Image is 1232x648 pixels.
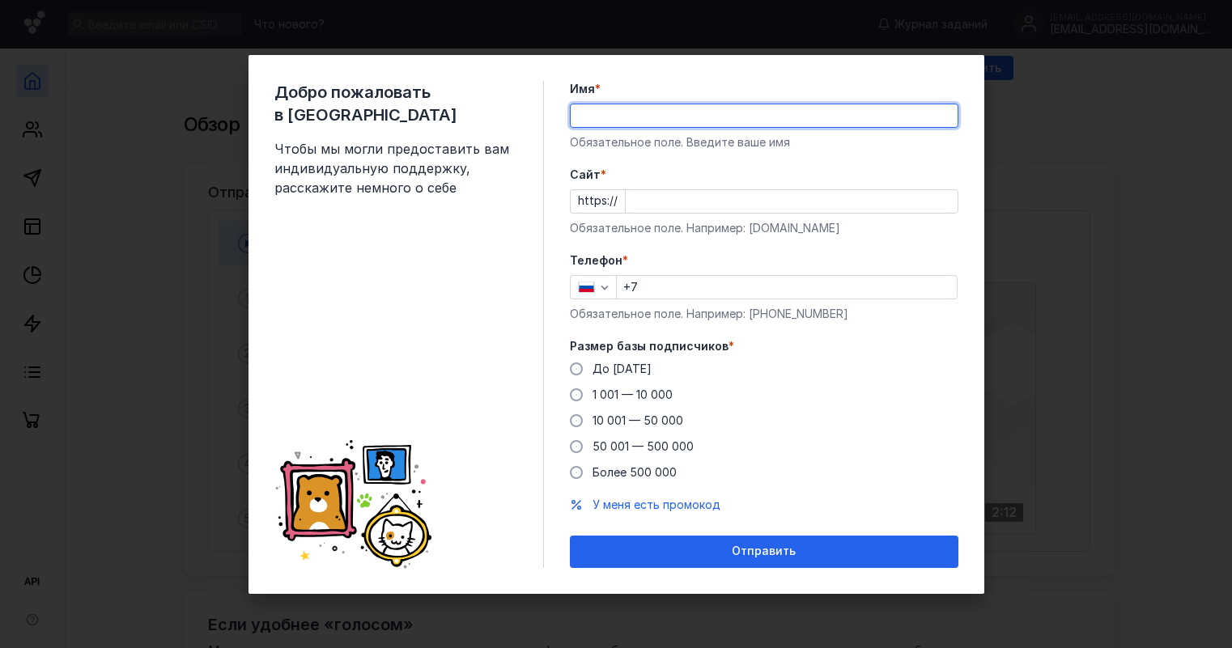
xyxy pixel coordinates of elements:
[593,465,677,479] span: Более 500 000
[570,220,958,236] div: Обязательное поле. Например: [DOMAIN_NAME]
[570,536,958,568] button: Отправить
[570,338,729,354] span: Размер базы подписчиков
[570,252,622,269] span: Телефон
[732,544,796,558] span: Отправить
[274,139,517,197] span: Чтобы мы могли предоставить вам индивидуальную поддержку, расскажите немного о себе
[570,81,595,97] span: Имя
[274,81,517,126] span: Добро пожаловать в [GEOGRAPHIC_DATA]
[570,134,958,150] div: Обязательное поле. Введите ваше имя
[593,439,694,453] span: 50 001 — 500 000
[593,498,720,511] span: У меня есть промокод
[570,167,601,183] span: Cайт
[593,362,652,375] span: До [DATE]
[593,413,683,427] span: 10 001 — 50 000
[593,388,673,401] span: 1 001 — 10 000
[593,497,720,513] button: У меня есть промокод
[570,306,958,322] div: Обязательное поле. Например: [PHONE_NUMBER]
